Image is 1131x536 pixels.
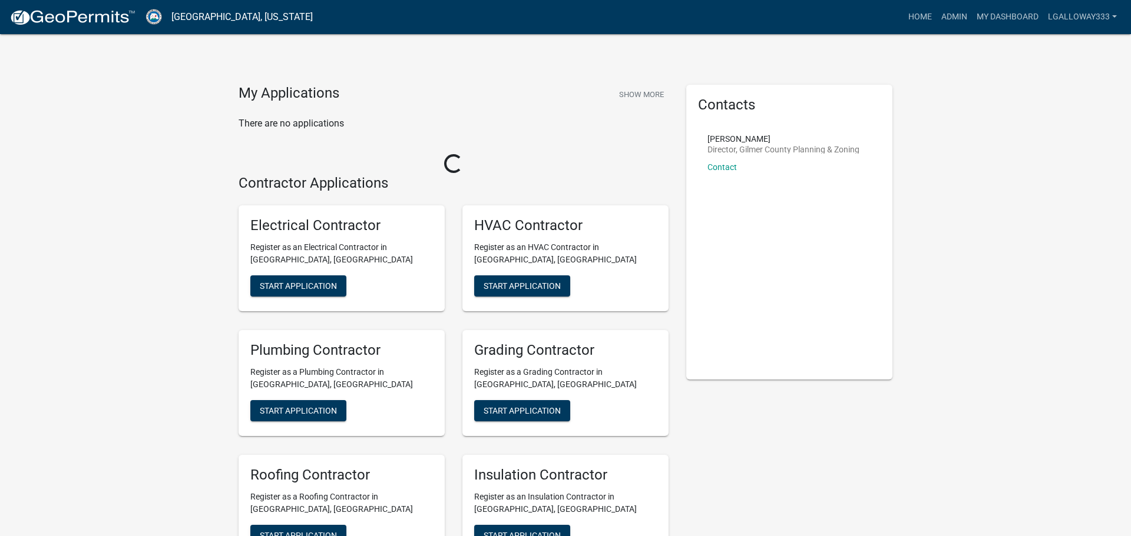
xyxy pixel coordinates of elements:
button: Show More [614,85,669,104]
span: Start Application [260,405,337,415]
img: Gilmer County, Georgia [145,9,162,25]
p: Register as an HVAC Contractor in [GEOGRAPHIC_DATA], [GEOGRAPHIC_DATA] [474,241,657,266]
span: Start Application [484,405,561,415]
p: Register as a Grading Contractor in [GEOGRAPHIC_DATA], [GEOGRAPHIC_DATA] [474,366,657,391]
h5: Grading Contractor [474,342,657,359]
a: Home [904,6,937,28]
button: Start Application [474,275,570,297]
span: Start Application [484,281,561,291]
p: There are no applications [239,116,669,131]
p: Register as a Plumbing Contractor in [GEOGRAPHIC_DATA], [GEOGRAPHIC_DATA] [250,366,433,391]
h5: HVAC Contractor [474,217,657,234]
h5: Contacts [698,96,881,114]
p: Director, Gilmer County Planning & Zoning [707,145,859,154]
h5: Roofing Contractor [250,467,433,484]
button: Start Application [474,400,570,421]
span: Start Application [260,281,337,291]
a: My Dashboard [972,6,1043,28]
p: Register as an Insulation Contractor in [GEOGRAPHIC_DATA], [GEOGRAPHIC_DATA] [474,491,657,515]
button: Start Application [250,275,346,297]
p: Register as a Roofing Contractor in [GEOGRAPHIC_DATA], [GEOGRAPHIC_DATA] [250,491,433,515]
h4: Contractor Applications [239,175,669,192]
h4: My Applications [239,85,339,102]
h5: Plumbing Contractor [250,342,433,359]
a: lgalloway333 [1043,6,1122,28]
a: Contact [707,162,737,172]
a: [GEOGRAPHIC_DATA], [US_STATE] [171,7,313,27]
h5: Electrical Contractor [250,217,433,234]
p: Register as an Electrical Contractor in [GEOGRAPHIC_DATA], [GEOGRAPHIC_DATA] [250,241,433,266]
a: Admin [937,6,972,28]
h5: Insulation Contractor [474,467,657,484]
button: Start Application [250,400,346,421]
p: [PERSON_NAME] [707,135,859,143]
